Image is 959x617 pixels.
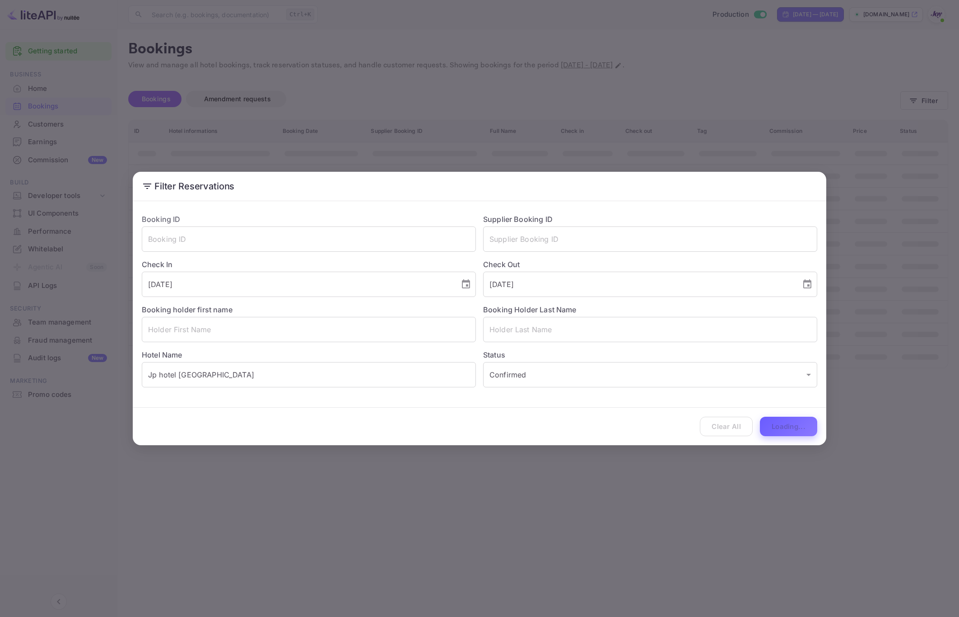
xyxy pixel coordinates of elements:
[142,272,453,297] input: yyyy-mm-dd
[142,362,476,387] input: Hotel Name
[142,226,476,252] input: Booking ID
[483,362,817,387] div: Confirmed
[142,259,476,270] label: Check In
[798,275,816,293] button: Choose date, selected date is Dec 15, 2025
[483,317,817,342] input: Holder Last Name
[457,275,475,293] button: Choose date, selected date is Dec 11, 2025
[483,215,553,224] label: Supplier Booking ID
[133,172,826,201] h2: Filter Reservations
[142,350,182,359] label: Hotel Name
[483,259,817,270] label: Check Out
[142,317,476,342] input: Holder First Name
[483,305,577,314] label: Booking Holder Last Name
[142,305,233,314] label: Booking holder first name
[483,349,817,360] label: Status
[483,226,817,252] input: Supplier Booking ID
[483,272,795,297] input: yyyy-mm-dd
[142,215,181,224] label: Booking ID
